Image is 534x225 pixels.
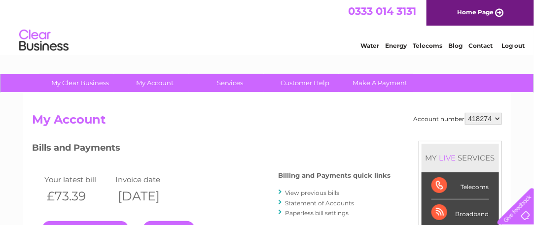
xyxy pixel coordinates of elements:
div: Clear Business is a trading name of Verastar Limited (registered in [GEOGRAPHIC_DATA] No. 3667643... [35,5,500,48]
a: Statement of Accounts [285,199,355,207]
td: Invoice date [113,173,184,186]
a: Paperless bill settings [285,209,349,217]
a: My Clear Business [39,74,121,92]
a: Blog [448,42,463,49]
a: Water [360,42,379,49]
a: Contact [468,42,493,49]
div: Account number [414,113,502,125]
a: Customer Help [264,74,346,92]
div: Telecoms [431,172,489,199]
a: Make A Payment [339,74,421,92]
th: £73.39 [42,186,113,206]
h2: My Account [33,113,502,131]
h4: Billing and Payments quick links [279,172,391,179]
a: 0333 014 3131 [348,5,416,17]
a: Services [189,74,271,92]
a: Log out [501,42,525,49]
a: Telecoms [413,42,442,49]
img: logo.png [19,26,69,56]
td: Your latest bill [42,173,113,186]
div: MY SERVICES [422,144,499,172]
th: [DATE] [113,186,184,206]
a: View previous bills [285,189,340,196]
h3: Bills and Payments [33,141,391,158]
div: LIVE [437,153,458,162]
a: My Account [114,74,196,92]
a: Energy [385,42,407,49]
